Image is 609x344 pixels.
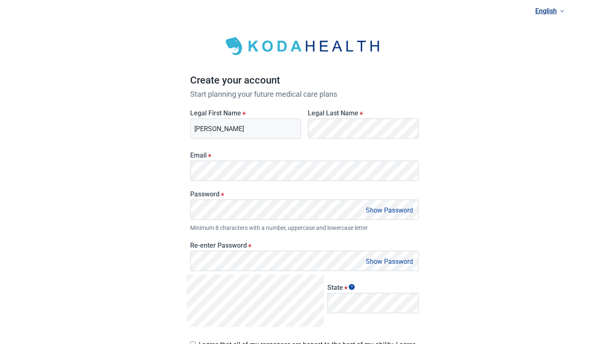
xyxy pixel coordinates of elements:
button: Show Password [363,256,416,267]
label: Re-enter Password [190,241,419,249]
button: Show Password [363,205,416,216]
p: Start planning your future medical care plans [190,88,419,100]
label: Password [190,190,419,198]
a: Current language: English [532,4,568,18]
label: State [327,284,419,291]
label: Email [190,151,419,159]
span: down [560,9,564,13]
span: Show tooltip [349,284,355,290]
h1: Create your account [190,73,419,88]
label: Legal Last Name [308,109,419,117]
span: Minimum 8 characters with a number, uppercase and lowercase letter [190,223,419,232]
label: Legal First Name [190,109,301,117]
